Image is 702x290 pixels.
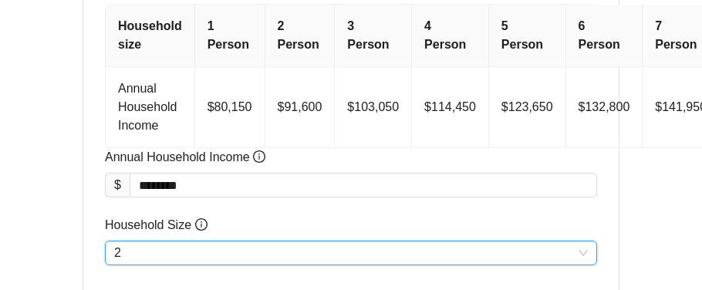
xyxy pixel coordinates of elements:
[566,67,643,148] td: $132,800
[265,5,336,67] th: 2 Person
[489,67,566,148] td: $123,650
[253,150,265,163] span: info-circle
[265,67,336,148] td: $91,600
[105,173,130,197] div: $
[195,218,208,231] span: info-circle
[335,67,412,148] td: $103,050
[106,5,195,67] th: Household size
[566,5,643,67] th: 6 Person
[114,241,588,265] span: 2
[195,5,265,67] th: 1 Person
[106,67,195,148] td: Annual Household Income
[412,67,489,148] td: $114,450
[335,5,412,67] th: 3 Person
[105,216,208,234] span: Household Size
[489,5,566,67] th: 5 Person
[412,5,489,67] th: 4 Person
[195,67,265,148] td: $80,150
[105,148,265,167] span: Annual Household Income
